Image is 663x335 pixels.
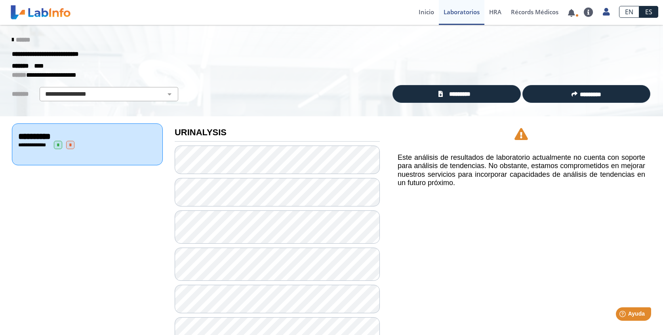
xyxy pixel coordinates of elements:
[619,6,639,18] a: EN
[593,304,654,326] iframe: Help widget launcher
[398,153,645,187] h5: Este análisis de resultados de laboratorio actualmente no cuenta con soporte para análisis de ten...
[175,127,227,137] b: URINALYSIS
[489,8,501,16] span: HRA
[639,6,658,18] a: ES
